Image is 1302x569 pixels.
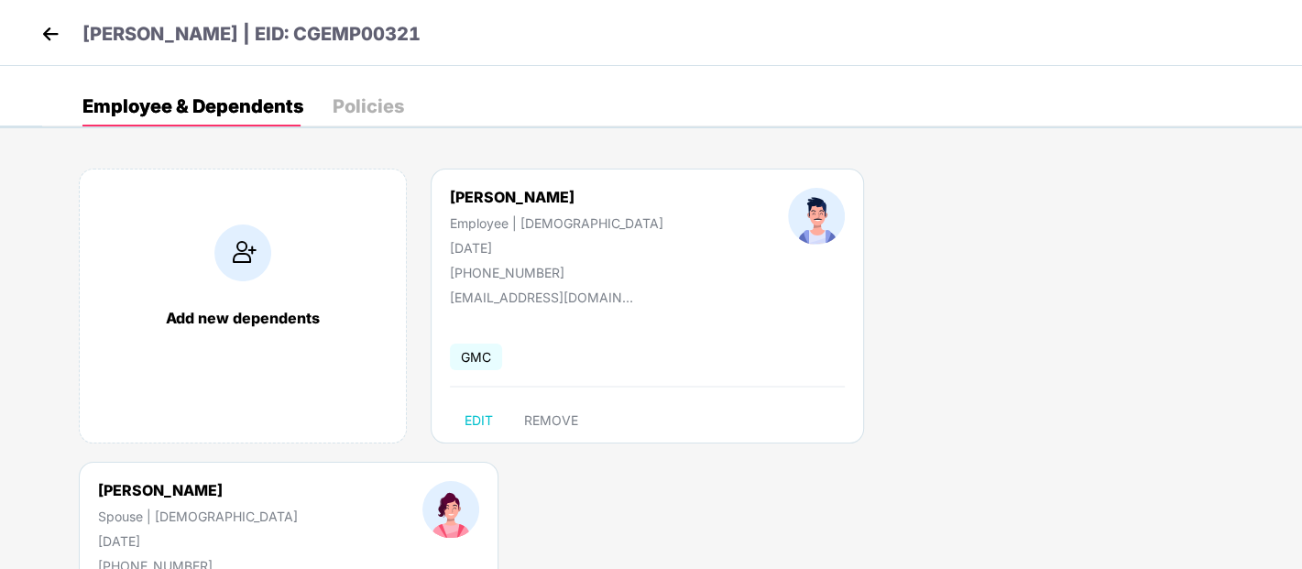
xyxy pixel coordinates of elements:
button: EDIT [450,406,508,435]
img: profileImage [788,188,845,245]
div: Employee | [DEMOGRAPHIC_DATA] [450,215,663,231]
div: [PERSON_NAME] [98,481,298,499]
div: Spouse | [DEMOGRAPHIC_DATA] [98,509,298,524]
div: [DATE] [98,533,298,549]
div: [PERSON_NAME] [450,188,663,206]
img: profileImage [422,481,479,538]
div: Policies [333,97,404,115]
img: back [37,20,64,48]
img: addIcon [214,224,271,281]
span: REMOVE [524,413,578,428]
div: [DATE] [450,240,663,256]
div: [EMAIL_ADDRESS][DOMAIN_NAME] [450,290,633,305]
button: REMOVE [509,406,593,435]
div: Add new dependents [98,309,388,327]
span: GMC [450,344,502,370]
div: [PHONE_NUMBER] [450,265,663,280]
div: Employee & Dependents [82,97,303,115]
p: [PERSON_NAME] | EID: CGEMP00321 [82,20,421,49]
span: EDIT [465,413,493,428]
